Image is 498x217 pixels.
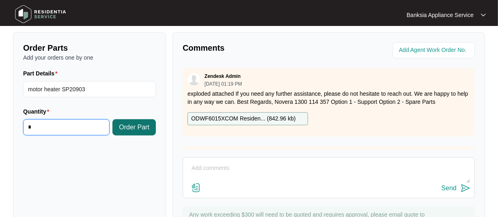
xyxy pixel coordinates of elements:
input: Quantity [24,120,109,135]
img: file-attachment-doc.svg [191,183,201,193]
span: up [103,122,106,125]
p: Comments [183,42,323,54]
p: Zendesk Admin [205,73,241,79]
input: Add Agent Work Order No. [399,45,470,55]
p: Order Parts [23,42,156,54]
img: residentia service logo [12,2,69,26]
img: send-icon.svg [461,183,470,193]
button: Send [442,183,470,194]
p: [DATE] 01:19 PM [205,82,242,86]
span: Increase Value [100,120,109,127]
span: Order Part [119,122,149,132]
img: dropdown arrow [481,13,486,17]
button: Order Part [112,119,156,135]
p: Banksia Appliance Service [407,11,474,19]
span: Decrease Value [100,127,109,135]
img: user.svg [188,73,200,86]
input: Part Details [23,81,156,97]
p: Add your orders one by one [23,54,156,62]
label: Part Details [23,69,61,77]
div: Send [442,185,457,192]
p: ODWF6015XCOM Residen... ( 842.96 kb ) [191,114,296,123]
span: down [103,130,106,133]
label: Quantity [23,107,52,116]
p: exploded attached If you need any further assistance, please do not hesitate to reach out. We are... [188,90,470,106]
